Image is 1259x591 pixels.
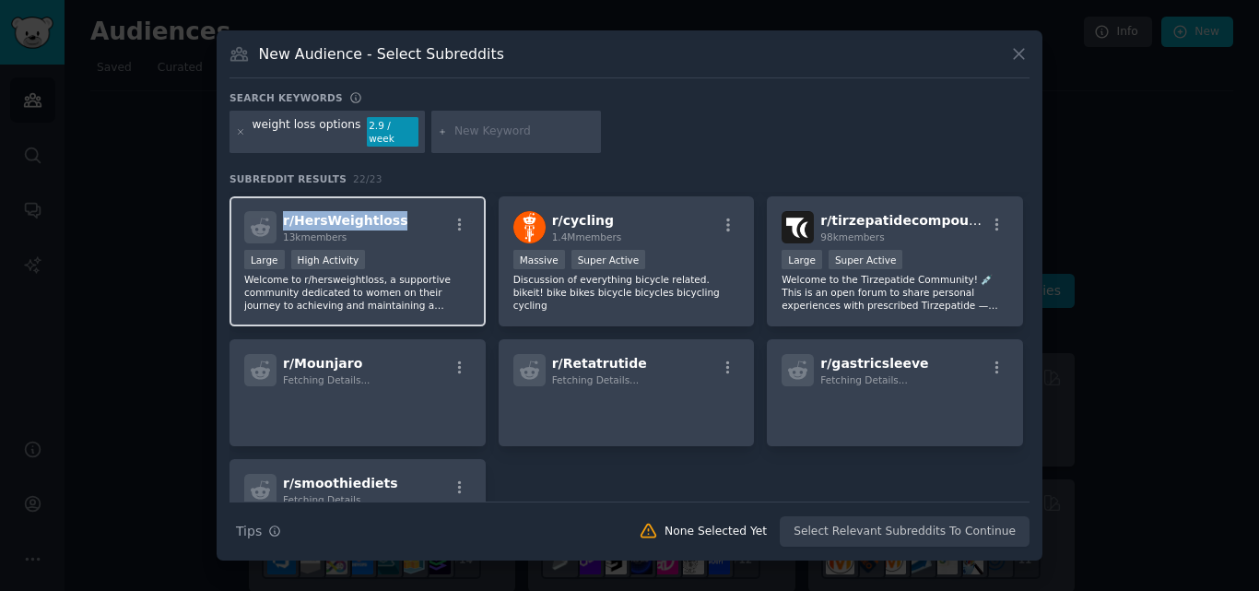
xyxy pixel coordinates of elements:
p: Discussion of everything bicycle related. bikeit! bike bikes bicycle bicycles bicycling cycling [513,273,740,312]
div: 2.9 / week [367,117,418,147]
span: r/ cycling [552,213,614,228]
button: Tips [229,515,288,548]
span: Subreddit Results [229,172,347,185]
span: r/ Mounjaro [283,356,362,371]
span: Tips [236,522,262,541]
span: Fetching Details... [283,374,370,385]
div: Large [244,250,285,269]
span: Fetching Details... [552,374,639,385]
div: Super Active [829,250,903,269]
span: r/ gastricsleeve [820,356,928,371]
p: Welcome to the Tirzepatide Community! 💉 This is an open forum to share personal experiences with ... [782,273,1008,312]
div: None Selected Yet [665,524,767,540]
span: r/ Retatrutide [552,356,647,371]
div: Large [782,250,822,269]
img: tirzepatidecompound [782,211,814,243]
h3: Search keywords [229,91,343,104]
span: 98k members [820,231,884,242]
span: 22 / 23 [353,173,382,184]
div: weight loss options [253,117,361,147]
span: Fetching Details... [820,374,907,385]
div: Super Active [571,250,646,269]
div: Massive [513,250,565,269]
span: Fetching Details... [283,494,370,505]
div: High Activity [291,250,366,269]
span: r/ smoothiediets [283,476,397,491]
p: Welcome to r/hersweightloss, a supportive community dedicated to women on their journey to achiev... [244,273,471,312]
img: cycling [513,211,546,243]
span: r/ HersWeightloss [283,213,407,228]
h3: New Audience - Select Subreddits [259,44,504,64]
span: 1.4M members [552,231,622,242]
input: New Keyword [454,124,594,140]
span: 13k members [283,231,347,242]
span: r/ tirzepatidecompound [820,213,987,228]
